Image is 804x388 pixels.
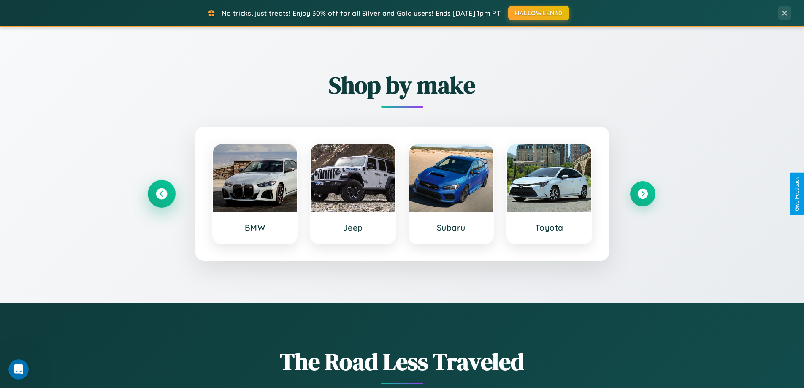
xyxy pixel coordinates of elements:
[149,69,655,101] h2: Shop by make
[222,9,502,17] span: No tricks, just treats! Enjoy 30% off for all Silver and Gold users! Ends [DATE] 1pm PT.
[418,222,485,233] h3: Subaru
[149,345,655,378] h1: The Road Less Traveled
[8,359,29,380] iframe: Intercom live chat
[508,6,569,20] button: HALLOWEEN30
[516,222,583,233] h3: Toyota
[319,222,387,233] h3: Jeep
[794,177,800,211] div: Give Feedback
[222,222,289,233] h3: BMW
